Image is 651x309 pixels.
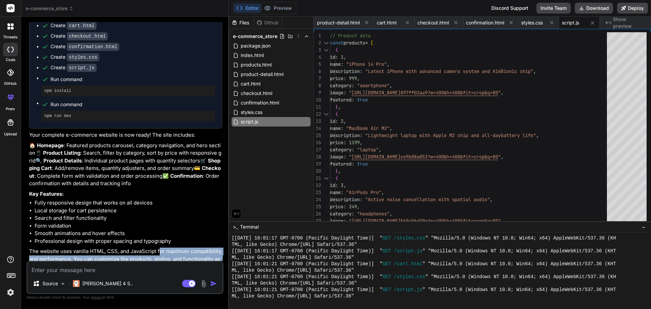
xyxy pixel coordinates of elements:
span: " [498,218,501,224]
span: product-detail.html [317,19,360,26]
label: GitHub [4,81,17,86]
p: : Featured products carousel, category navigation, and hero section : Search, filter by category,... [29,142,222,188]
span: 1199 [349,139,360,146]
div: 9 [314,89,321,96]
strong: ✅ Confirmation [162,173,203,179]
span: " [349,90,352,96]
span: : [343,154,346,160]
span: ML, like Gecko) Chrome/[URL] Safari/537.36" [232,267,354,274]
div: 22 [314,182,321,189]
span: : [335,182,338,188]
div: Create [51,22,97,29]
div: Click to collapse the range. [322,39,331,46]
span: const [330,40,343,46]
span: : [352,211,354,217]
span: : [341,125,343,131]
span: " [498,154,501,160]
span: : [335,118,338,124]
span: : [360,68,362,74]
span: : [352,97,354,103]
div: 20 [314,168,321,175]
strong: Key Features: [29,191,64,197]
span: featured [330,97,352,103]
span: >_ [233,224,238,230]
span: , [381,189,384,195]
label: code [6,57,15,63]
span: cart.html [240,80,261,88]
label: Upload [4,131,17,137]
span: cart.html [377,19,396,26]
p: [PERSON_NAME] 4 S.. [82,280,133,287]
span: confirmation.html [240,99,280,107]
span: Run command [51,76,215,83]
span: , [501,90,504,96]
span: " "Mozilla/5.0 (Windows NT 10.0; Win64; x64) AppleWebKit/537.36 (KH [425,274,616,280]
span: { [335,47,338,53]
label: threads [3,34,18,40]
code: confirmation.html [67,43,119,51]
span: name [330,61,341,67]
button: Editor [233,3,261,13]
span: "AirPods Pro" [346,189,381,195]
img: Claude 4 Sonnet [73,280,80,287]
span: "smartphone" [357,82,390,89]
span: 560c06d30e?w=400&h=400&fit=crop&q=80 [400,218,498,224]
span: script.js [240,118,259,126]
button: Download [575,3,613,14]
span: : [343,218,346,224]
span: 2 [341,118,343,124]
span: , [536,132,539,138]
span: Run command [51,101,215,108]
span: category [330,82,352,89]
span: checkout.html [417,19,449,26]
span: TML, like Gecko) Chrome/[URL] Safari/537.36" [232,242,357,248]
span: , [390,82,392,89]
span: " "Mozilla/5.0 (Windows NT 10.0; Win64; x64) AppleWebKit/537.36 (KHT [422,261,616,267]
span: : [360,196,362,202]
span: name [330,189,341,195]
div: 18 [314,153,321,160]
div: 13 [314,118,321,125]
span: Show preview [613,16,646,30]
div: Click to collapse the range. [322,46,331,54]
img: settings [5,287,16,298]
span: products.html [240,61,272,69]
button: − [640,221,647,232]
pre: npm run dev [44,113,212,119]
span: } [335,104,338,110]
div: Click to collapse the range. [322,175,331,182]
div: 27 [314,217,321,225]
span: Bionic chip" [501,68,533,74]
span: products [343,40,365,46]
li: Form validation [35,222,222,230]
div: 10 [314,96,321,103]
span: [URL][DOMAIN_NAME] [352,90,400,96]
div: 1 [314,32,321,39]
span: category [330,211,352,217]
span: "headphones" [357,211,390,217]
div: 12 [314,111,321,118]
div: 6 [314,68,321,75]
div: 19 [314,160,321,168]
span: , [357,204,360,210]
code: styles.css [67,53,99,61]
span: , [533,68,536,74]
code: checkout.html [67,32,108,40]
pre: npm install [44,88,212,94]
span: true [357,97,368,103]
div: Discord Support [487,3,532,14]
span: , [390,211,392,217]
span: id [330,54,335,60]
span: " [349,154,352,160]
span: 897ff02aa9?w=400&h=400&fit=crop&q=80 [400,90,498,96]
span: name [330,125,341,131]
span: : [335,54,338,60]
div: 11 [314,103,321,111]
div: 15 [314,132,321,139]
span: : [352,82,354,89]
span: /styles.css [394,235,425,242]
span: price [330,75,343,81]
span: : [341,189,343,195]
div: Create [51,33,108,40]
div: 7 [314,75,321,82]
